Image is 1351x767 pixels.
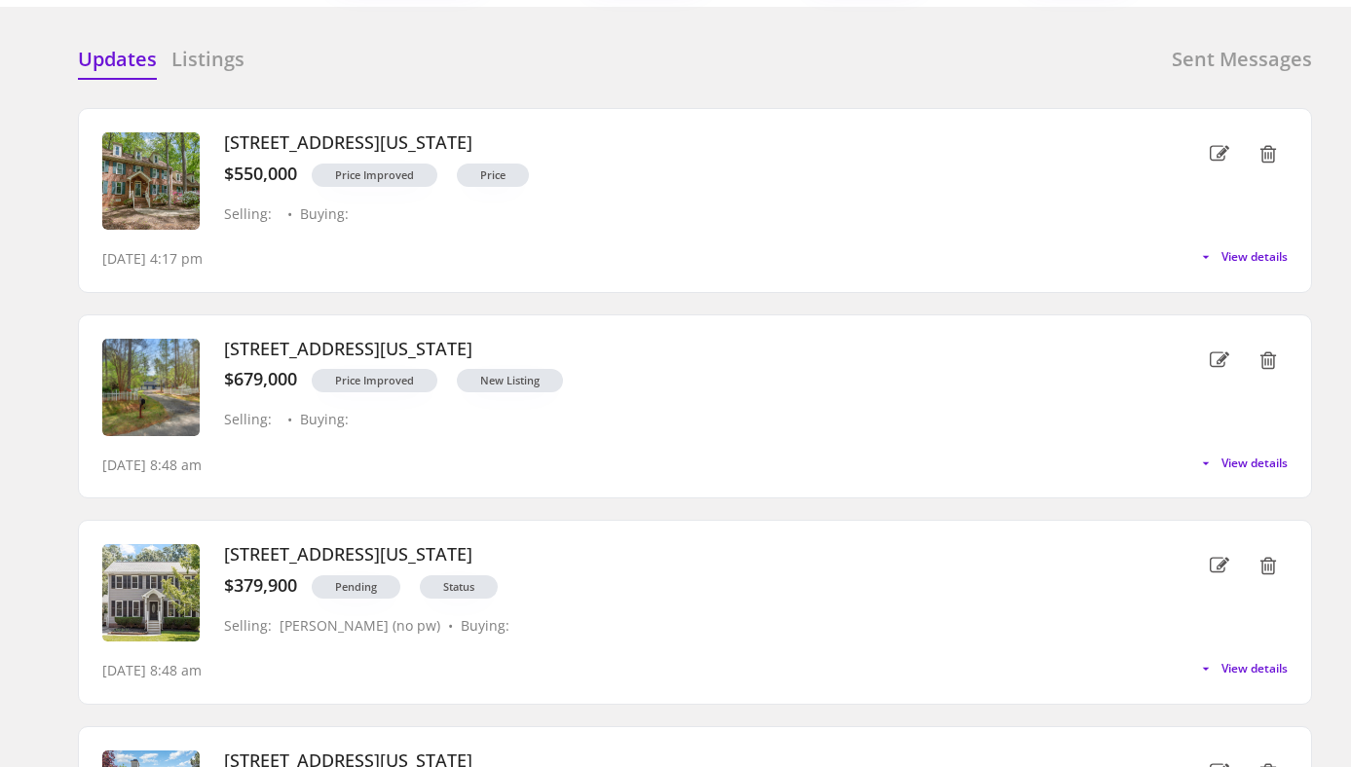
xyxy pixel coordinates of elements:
button: View details [1198,456,1288,471]
button: Status [420,575,498,599]
span: View details [1221,457,1288,469]
h3: [STREET_ADDRESS][US_STATE] [224,544,1122,566]
h3: [STREET_ADDRESS][US_STATE] [224,339,1122,360]
button: View details [1198,249,1288,265]
button: Price [457,164,529,187]
div: Selling: • Buying: [224,206,1122,223]
span: View details [1221,663,1288,675]
img: 20250508183039086701000000-o.jpg [102,132,200,230]
div: [DATE] 4:17 pm [102,249,203,269]
div: $550,000 [224,164,297,185]
img: 20250409202501095101000000-o.jpg [102,339,200,436]
h6: Updates [78,46,157,73]
div: [DATE] 8:48 am [102,456,202,475]
h6: Sent Messages [1172,46,1312,73]
span: View details [1221,251,1288,263]
div: Selling: [PERSON_NAME] (no pw) • Buying: [224,618,1122,635]
div: $379,900 [224,575,297,597]
button: View details [1198,661,1288,676]
div: [DATE] 8:48 am [102,661,202,680]
div: Selling: • Buying: [224,412,1122,428]
button: Price Improved [312,164,437,187]
button: New Listing [457,369,563,392]
h6: Listings [171,46,244,73]
button: Price Improved [312,369,437,392]
h3: [STREET_ADDRESS][US_STATE] [224,132,1122,154]
img: 20250724172752824132000000-o.jpg [102,544,200,641]
button: Pending [312,575,400,599]
div: $679,000 [224,369,297,390]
